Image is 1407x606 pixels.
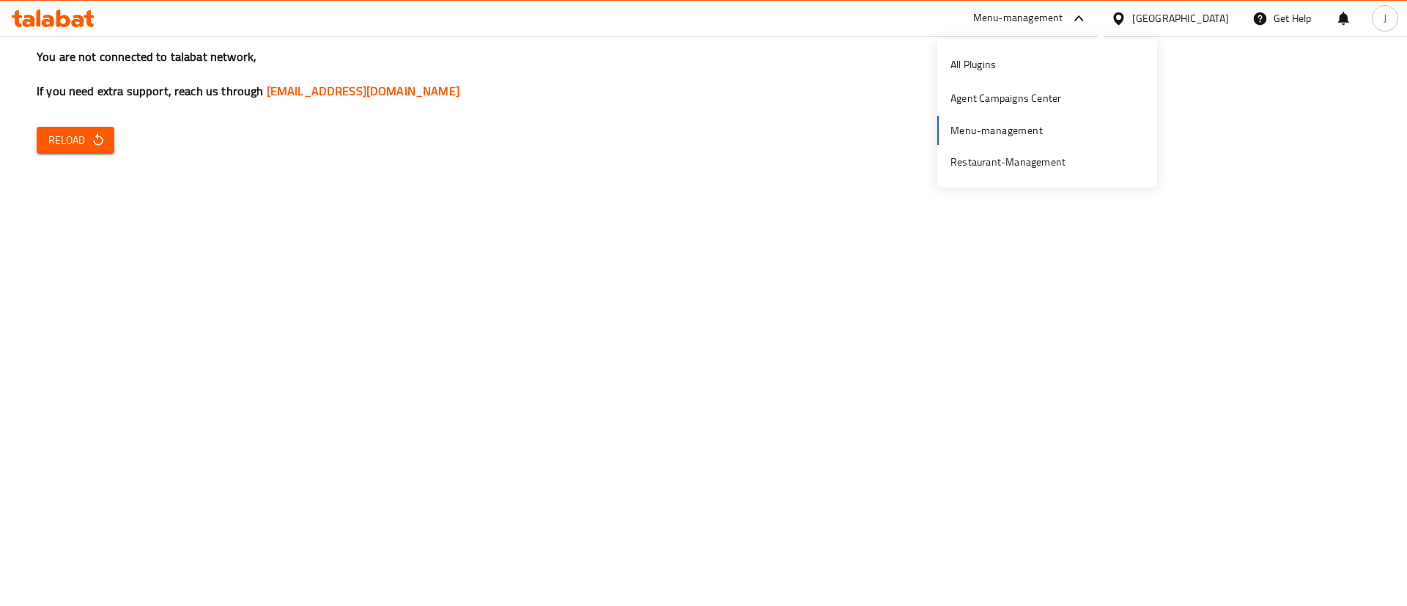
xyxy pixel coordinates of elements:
div: Agent Campaigns Center [950,90,1061,106]
button: Reload [37,127,114,154]
div: All Plugins [950,56,996,73]
span: Reload [48,131,103,149]
a: [EMAIL_ADDRESS][DOMAIN_NAME] [267,80,459,102]
div: Menu-management [973,10,1063,27]
div: Restaurant-Management [950,154,1066,170]
h3: You are not connected to talabat network, If you need extra support, reach us through [37,48,1370,100]
div: [GEOGRAPHIC_DATA] [1132,10,1229,26]
span: J [1384,10,1386,26]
